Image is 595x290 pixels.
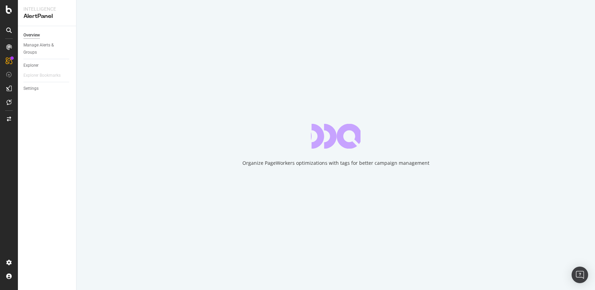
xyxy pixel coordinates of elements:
[242,160,429,167] div: Organize PageWorkers optimizations with tags for better campaign management
[23,32,40,39] div: Overview
[23,6,71,12] div: Intelligence
[23,72,61,79] div: Explorer Bookmarks
[23,62,71,69] a: Explorer
[23,12,71,20] div: AlertPanel
[23,62,39,69] div: Explorer
[23,72,67,79] a: Explorer Bookmarks
[572,267,588,283] div: Open Intercom Messenger
[23,85,39,92] div: Settings
[311,124,361,149] div: animation
[23,32,71,39] a: Overview
[23,42,65,56] div: Manage Alerts & Groups
[23,42,71,56] a: Manage Alerts & Groups
[23,85,71,92] a: Settings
